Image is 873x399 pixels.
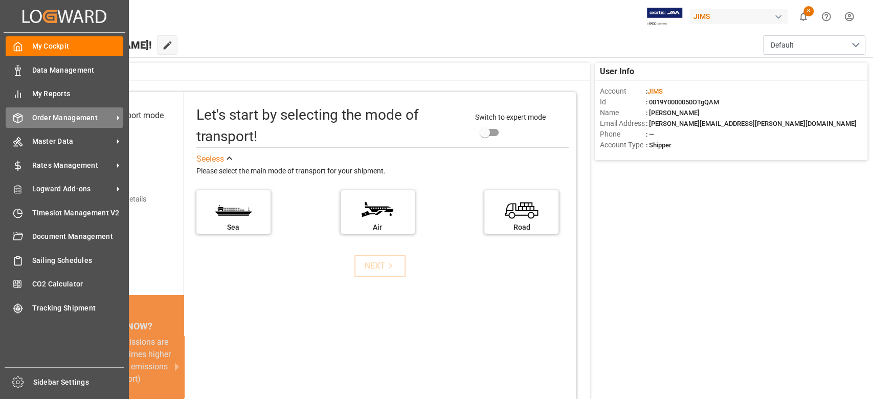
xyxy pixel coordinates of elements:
span: : [PERSON_NAME] [646,109,700,117]
span: Document Management [32,231,124,242]
span: 8 [803,6,814,16]
span: JIMS [647,87,663,95]
span: Account Type [600,140,646,150]
a: My Cockpit [6,36,123,56]
span: : Shipper [646,141,671,149]
img: Exertis%20JAM%20-%20Email%20Logo.jpg_1722504956.jpg [647,8,682,26]
span: Account [600,86,646,97]
span: : 0019Y0000050OTgQAM [646,98,719,106]
a: Sailing Schedules [6,250,123,270]
span: User Info [600,65,634,78]
span: Default [771,40,794,51]
span: : — [646,130,654,138]
span: Switch to expert mode [475,113,546,121]
span: Logward Add-ons [32,184,113,194]
button: next slide / item [170,336,184,397]
a: Tracking Shipment [6,298,123,318]
span: Order Management [32,113,113,123]
span: Name [600,107,646,118]
span: Data Management [32,65,124,76]
span: Email Address [600,118,646,129]
span: Timeslot Management V2 [32,208,124,218]
span: : [PERSON_NAME][EMAIL_ADDRESS][PERSON_NAME][DOMAIN_NAME] [646,120,857,127]
button: open menu [763,35,865,55]
span: Phone [600,129,646,140]
span: : [646,87,663,95]
div: NEXT [365,260,396,272]
div: Road [489,222,553,233]
button: show 8 new notifications [792,5,815,28]
div: See less [196,153,224,165]
div: Select transport mode [84,109,164,122]
span: Rates Management [32,160,113,171]
span: Sidebar Settings [33,377,125,388]
a: My Reports [6,84,123,104]
div: Please select the main mode of transport for your shipment. [196,165,569,178]
a: Document Management [6,227,123,247]
a: CO2 Calculator [6,274,123,294]
div: JIMS [689,9,788,24]
span: My Reports [32,88,124,99]
div: Sea [202,222,265,233]
span: Master Data [32,136,113,147]
a: Data Management [6,60,123,80]
span: Sailing Schedules [32,255,124,266]
span: Tracking Shipment [32,303,124,314]
span: CO2 Calculator [32,279,124,290]
div: Let's start by selecting the mode of transport! [196,104,465,147]
button: Help Center [815,5,838,28]
button: JIMS [689,7,792,26]
button: NEXT [354,255,406,277]
span: My Cockpit [32,41,124,52]
div: Air [346,222,410,233]
a: Timeslot Management V2 [6,203,123,223]
span: Id [600,97,646,107]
